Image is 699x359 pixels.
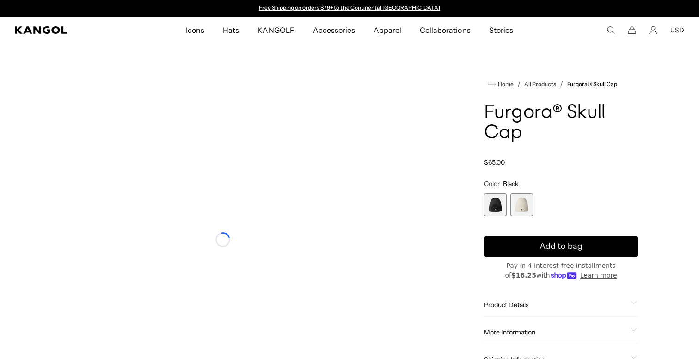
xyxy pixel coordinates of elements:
[254,5,445,12] div: 1 of 2
[628,26,636,34] button: Cart
[177,17,214,43] a: Icons
[304,17,364,43] a: Accessories
[186,17,204,43] span: Icons
[259,4,441,11] a: Free Shipping on orders $79+ to the Continental [GEOGRAPHIC_DATA]
[313,17,355,43] span: Accessories
[496,81,514,87] span: Home
[254,5,445,12] slideshow-component: Announcement bar
[510,193,533,216] label: Cream
[484,328,627,336] span: More Information
[223,17,239,43] span: Hats
[567,81,618,87] a: Furgora® Skull Cap
[540,240,582,253] span: Add to bag
[484,236,638,257] button: Add to bag
[258,17,294,43] span: KANGOLF
[607,26,615,34] summary: Search here
[420,17,470,43] span: Collaborations
[670,26,684,34] button: USD
[374,17,401,43] span: Apparel
[489,17,513,43] span: Stories
[214,17,248,43] a: Hats
[649,26,657,34] a: Account
[484,193,507,216] div: 1 of 2
[484,301,627,309] span: Product Details
[503,179,518,188] span: Black
[254,5,445,12] div: Announcement
[514,79,521,90] li: /
[411,17,479,43] a: Collaborations
[480,17,522,43] a: Stories
[364,17,411,43] a: Apparel
[484,193,507,216] label: Black
[488,80,514,88] a: Home
[484,158,505,167] span: $65.00
[524,81,556,87] a: All Products
[248,17,303,43] a: KANGOLF
[15,26,123,34] a: Kangol
[484,103,638,143] h1: Furgora® Skull Cap
[15,60,430,318] product-gallery: Gallery Viewer
[484,179,500,188] span: Color
[484,79,638,90] nav: breadcrumbs
[510,193,533,216] div: 2 of 2
[556,79,563,90] li: /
